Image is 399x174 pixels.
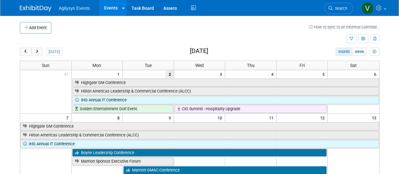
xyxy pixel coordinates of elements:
span: Agilysys Events [59,6,90,11]
span: 4 [271,70,276,78]
span: 3 [219,70,225,78]
a: IHG Annual IT Conference [72,96,379,104]
span: 10 [217,114,225,122]
span: 6 [373,70,379,78]
span: Sat [350,63,357,68]
a: Golden Entertainment Golf Event [72,105,173,113]
a: Hilton Americas Leadership & Commercial Conference (ALCC) [72,87,379,95]
span: 11 [268,114,276,122]
span: 9 [168,114,174,122]
span: Tue [145,63,152,68]
button: Add Event [20,22,51,33]
span: 7 [66,114,71,122]
a: Highgate GM Conference [72,79,379,87]
span: 13 [371,114,379,122]
button: prev [20,48,32,56]
button: next [31,48,43,56]
button: [DATE] [46,48,62,56]
span: Fri [300,63,305,68]
span: Search [333,6,347,11]
a: CIO Summit - Hospitality Upgrade [175,105,327,113]
button: myCustomButton [370,48,379,56]
a: How to sync to an external calendar... [309,25,379,29]
span: Thu [247,63,255,68]
button: month [336,48,352,56]
span: 31 [63,70,71,78]
a: Hilton Americas Leadership & Commercial Conference (ALCC) [20,131,379,139]
span: Mon [92,63,101,68]
h2: [DATE] [190,48,208,55]
a: Highgate GM Conference [20,122,379,130]
a: Marriott Sponsor Executive Forum [72,157,173,165]
span: 12 [320,114,327,122]
a: Search [324,3,353,14]
button: week [352,48,367,56]
span: 2 [166,70,174,78]
span: Sun [42,63,50,68]
span: 5 [322,70,327,78]
a: IHG Annual IT Conference [20,140,379,148]
img: ExhibitDay [20,5,51,12]
a: Boyne Leadership Conference [72,149,327,157]
span: 1 [117,70,122,78]
span: Wed [195,63,204,68]
i: Personalize Calendar [373,50,377,54]
img: Vaitiare Munoz [361,2,373,14]
span: 8 [117,114,122,122]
